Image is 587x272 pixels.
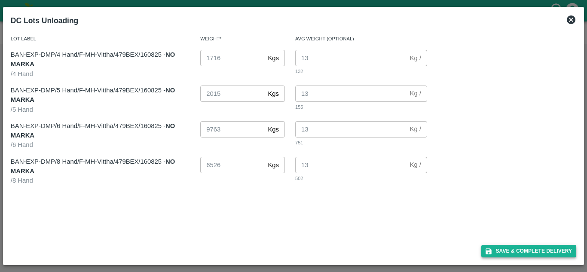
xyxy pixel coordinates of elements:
[268,125,279,134] p: Kgs
[268,160,279,170] p: Kgs
[268,89,279,98] p: Kgs
[295,176,303,181] span: 502
[268,53,279,63] p: Kgs
[11,157,190,176] p: BAN-EXP-DMP/8 Hand/F-MH-Vittha/479BEX/160825 -
[11,16,78,25] b: DC Lots Unloading
[481,245,577,257] button: Save & Complete Delivery
[11,86,190,105] p: BAN-EXP-DMP/5 Hand/F-MH-Vittha/479BEX/160825 -
[11,158,175,174] strong: NO MARKA
[11,176,190,185] div: / 8 Hand
[11,50,190,69] p: BAN-EXP-DMP/4 Hand/F-MH-Vittha/479BEX/160825 -
[11,121,190,141] p: BAN-EXP-DMP/6 Hand/F-MH-Vittha/479BEX/160825 -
